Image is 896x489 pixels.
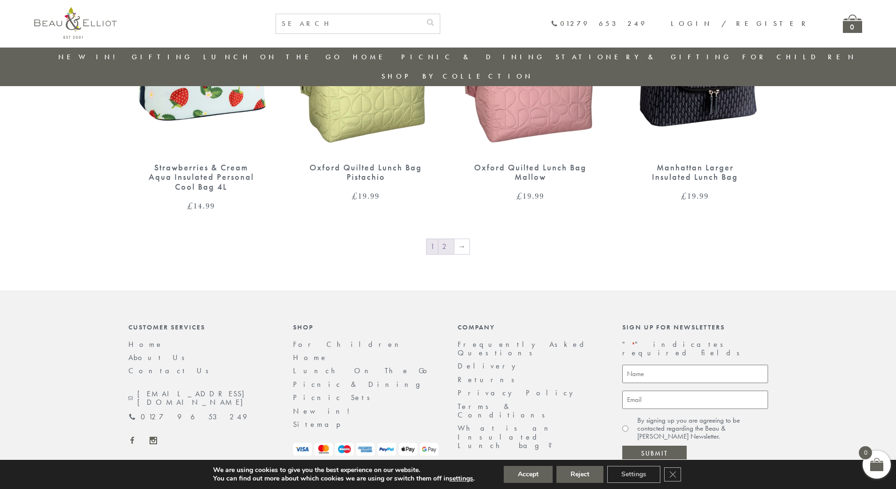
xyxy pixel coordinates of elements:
[293,419,353,429] a: Sitemap
[622,340,768,358] p: " " indicates required fields
[293,379,429,389] a: Picnic & Dining
[213,474,475,483] p: You can find out more about which cookies we are using or switch them off in .
[458,375,521,385] a: Returns
[555,52,732,62] a: Stationery & Gifting
[293,323,439,331] div: Shop
[187,200,215,211] bdi: 14.99
[742,52,856,62] a: For Children
[639,163,752,182] div: Manhattan Larger Insulated Lunch Bag
[128,238,768,257] nav: Product Pagination
[671,19,810,28] a: Login / Register
[128,353,191,362] a: About Us
[556,466,603,483] button: Reject
[293,393,376,402] a: Picnic Sets
[438,239,454,254] a: Page 2
[309,163,422,182] div: Oxford Quilted Lunch Bag Pistachio
[458,339,590,358] a: Frequently Asked Questions
[145,163,258,192] div: Strawberries & Cream Aqua Insulated Personal Cool Bag 4L
[293,366,433,376] a: Lunch On The Go
[516,190,544,201] bdi: 19.99
[622,446,687,462] input: Submit
[458,401,551,420] a: Terms & Conditions
[458,361,521,371] a: Delivery
[187,200,193,211] span: £
[622,391,768,409] input: Email
[401,52,545,62] a: Picnic & Dining
[859,446,872,459] span: 0
[637,417,768,441] label: By signing up you are agreeing to be contacted regarding the Beau & [PERSON_NAME] Newsletter.
[293,353,328,362] a: Home
[454,239,469,254] a: →
[293,339,406,349] a: For Children
[622,323,768,331] div: Sign up for newsletters
[427,239,438,254] span: Page 1
[353,52,390,62] a: Home
[458,388,578,398] a: Privacy Policy
[504,466,553,483] button: Accept
[276,14,421,33] input: SEARCH
[293,406,357,416] a: New in!
[458,423,560,450] a: What is an Insulated Lunch bag?
[128,323,274,331] div: Customer Services
[34,7,117,39] img: logo
[128,390,274,407] a: [EMAIL_ADDRESS][DOMAIN_NAME]
[681,190,687,201] span: £
[128,366,215,376] a: Contact Us
[352,190,380,201] bdi: 19.99
[664,467,681,481] button: Close GDPR Cookie Banner
[458,323,603,331] div: Company
[551,20,647,28] a: 01279 653 249
[843,15,862,33] a: 0
[58,52,121,62] a: New in!
[607,466,660,483] button: Settings
[132,52,193,62] a: Gifting
[352,190,358,201] span: £
[516,190,523,201] span: £
[293,443,439,456] img: payment-logos.png
[213,466,475,474] p: We are using cookies to give you the best experience on our website.
[681,190,709,201] bdi: 19.99
[128,413,247,421] a: 01279 653 249
[622,365,768,383] input: Name
[203,52,342,62] a: Lunch On The Go
[381,72,533,81] a: Shop by collection
[449,474,473,483] button: settings
[474,163,587,182] div: Oxford Quilted Lunch Bag Mallow
[128,339,163,349] a: Home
